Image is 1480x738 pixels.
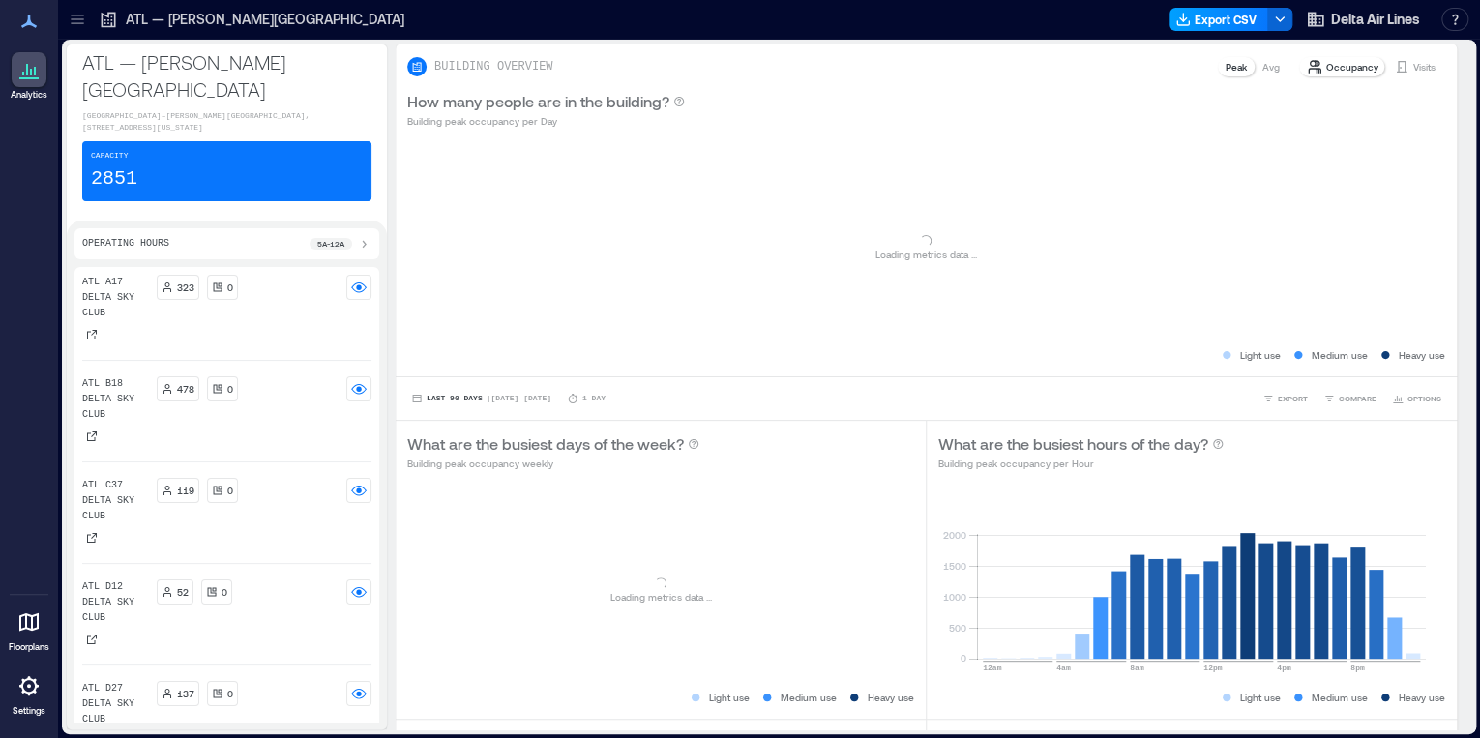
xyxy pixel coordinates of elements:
[1240,347,1281,363] p: Light use
[1278,393,1308,404] span: EXPORT
[1312,690,1368,705] p: Medium use
[126,10,404,29] p: ATL — [PERSON_NAME][GEOGRAPHIC_DATA]
[407,113,685,129] p: Building peak occupancy per Day
[868,690,914,705] p: Heavy use
[82,236,169,251] p: Operating Hours
[582,393,606,404] p: 1 Day
[1350,664,1365,672] text: 8pm
[13,705,45,717] p: Settings
[781,690,837,705] p: Medium use
[1056,664,1071,672] text: 4am
[1407,393,1441,404] span: OPTIONS
[407,456,699,471] p: Building peak occupancy weekly
[1300,4,1426,35] button: Delta Air Lines
[943,560,966,572] tspan: 1500
[1312,347,1368,363] p: Medium use
[875,247,977,262] p: Loading metrics data ...
[317,238,344,250] p: 5a - 12a
[82,275,149,321] p: ATL A17 Delta Sky Club
[938,456,1224,471] p: Building peak occupancy per Hour
[1240,690,1281,705] p: Light use
[91,150,128,162] p: Capacity
[609,589,711,605] p: Loading metrics data ...
[5,46,53,106] a: Analytics
[82,376,149,423] p: ATL B18 Delta Sky Club
[1169,8,1268,31] button: Export CSV
[1326,59,1378,74] p: Occupancy
[1258,389,1312,408] button: EXPORT
[82,681,149,727] p: ATL D27 Delta Sky Club
[6,663,52,723] a: Settings
[1339,393,1376,404] span: COMPARE
[177,483,194,498] p: 119
[82,110,371,133] p: [GEOGRAPHIC_DATA]–[PERSON_NAME][GEOGRAPHIC_DATA], [STREET_ADDRESS][US_STATE]
[407,90,669,113] p: How many people are in the building?
[82,579,149,626] p: ATL D12 Delta Sky Club
[1130,664,1144,672] text: 8am
[177,584,189,600] p: 52
[222,584,227,600] p: 0
[949,621,966,633] tspan: 500
[227,483,233,498] p: 0
[709,690,750,705] p: Light use
[177,686,194,701] p: 137
[227,381,233,397] p: 0
[983,664,1001,672] text: 12am
[227,280,233,295] p: 0
[177,280,194,295] p: 323
[227,686,233,701] p: 0
[407,432,684,456] p: What are the busiest days of the week?
[177,381,194,397] p: 478
[407,389,555,408] button: Last 90 Days |[DATE]-[DATE]
[434,59,552,74] p: BUILDING OVERVIEW
[1331,10,1420,29] span: Delta Air Lines
[11,89,47,101] p: Analytics
[3,599,55,659] a: Floorplans
[943,590,966,602] tspan: 1000
[1226,59,1247,74] p: Peak
[938,432,1208,456] p: What are the busiest hours of the day?
[9,641,49,653] p: Floorplans
[1203,664,1222,672] text: 12pm
[943,529,966,541] tspan: 2000
[1388,389,1445,408] button: OPTIONS
[1399,690,1445,705] p: Heavy use
[82,478,149,524] p: ATL C37 Delta Sky Club
[1399,347,1445,363] p: Heavy use
[1413,59,1436,74] p: Visits
[1262,59,1280,74] p: Avg
[1277,664,1291,672] text: 4pm
[82,48,371,103] p: ATL — [PERSON_NAME][GEOGRAPHIC_DATA]
[91,165,137,192] p: 2851
[961,652,966,664] tspan: 0
[1319,389,1380,408] button: COMPARE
